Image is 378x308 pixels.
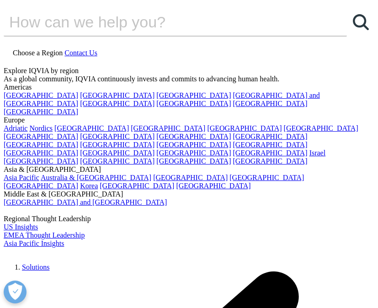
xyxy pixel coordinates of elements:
[156,91,231,99] a: [GEOGRAPHIC_DATA]
[4,141,78,149] a: [GEOGRAPHIC_DATA]
[4,108,78,116] a: [GEOGRAPHIC_DATA]
[80,91,154,99] a: [GEOGRAPHIC_DATA]
[22,263,49,271] a: Solutions
[131,124,205,132] a: [GEOGRAPHIC_DATA]
[64,49,97,57] a: Contact Us
[233,149,307,157] a: [GEOGRAPHIC_DATA]
[4,165,374,174] div: Asia & [GEOGRAPHIC_DATA]
[156,133,231,140] a: [GEOGRAPHIC_DATA]
[347,8,374,36] a: Search
[156,100,231,107] a: [GEOGRAPHIC_DATA]
[4,198,167,206] a: [GEOGRAPHIC_DATA] and [GEOGRAPHIC_DATA]
[4,149,78,157] a: [GEOGRAPHIC_DATA]
[100,182,174,190] a: [GEOGRAPHIC_DATA]
[4,133,78,140] a: [GEOGRAPHIC_DATA]
[4,91,78,99] a: [GEOGRAPHIC_DATA]
[309,149,326,157] a: Israel
[4,231,85,239] a: EMEA Thought Leadership
[156,157,231,165] a: [GEOGRAPHIC_DATA]
[4,83,374,91] div: Americas
[176,182,250,190] a: [GEOGRAPHIC_DATA]
[284,124,358,132] a: [GEOGRAPHIC_DATA]
[4,281,27,303] button: Ouvrir le centre de préférences
[4,239,64,247] a: Asia Pacific Insights
[4,190,374,198] div: Middle East & [GEOGRAPHIC_DATA]
[4,223,38,231] a: US Insights
[4,157,78,165] a: [GEOGRAPHIC_DATA]
[80,157,154,165] a: [GEOGRAPHIC_DATA]
[233,141,307,149] a: [GEOGRAPHIC_DATA]
[4,182,78,190] a: [GEOGRAPHIC_DATA]
[4,91,320,107] a: [GEOGRAPHIC_DATA] and [GEOGRAPHIC_DATA]
[29,124,53,132] a: Nordics
[13,49,63,57] span: Choose a Region
[4,116,374,124] div: Europe
[153,174,228,181] a: [GEOGRAPHIC_DATA]
[229,174,304,181] a: [GEOGRAPHIC_DATA]
[233,133,307,140] a: [GEOGRAPHIC_DATA]
[54,124,129,132] a: [GEOGRAPHIC_DATA]
[233,100,307,107] a: [GEOGRAPHIC_DATA]
[80,182,98,190] a: Korea
[80,149,154,157] a: [GEOGRAPHIC_DATA]
[80,100,154,107] a: [GEOGRAPHIC_DATA]
[4,8,323,36] input: Search
[4,174,39,181] a: Asia Pacific
[233,157,307,165] a: [GEOGRAPHIC_DATA]
[4,124,27,132] a: Adriatic
[80,133,154,140] a: [GEOGRAPHIC_DATA]
[4,67,374,75] div: Explore IQVIA by region
[156,149,231,157] a: [GEOGRAPHIC_DATA]
[353,14,369,30] svg: Search
[156,141,231,149] a: [GEOGRAPHIC_DATA]
[80,141,154,149] a: [GEOGRAPHIC_DATA]
[207,124,282,132] a: [GEOGRAPHIC_DATA]
[41,174,151,181] a: Australia & [GEOGRAPHIC_DATA]
[4,215,374,223] div: Regional Thought Leadership
[4,75,374,83] div: As a global community, IQVIA continuously invests and commits to advancing human health.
